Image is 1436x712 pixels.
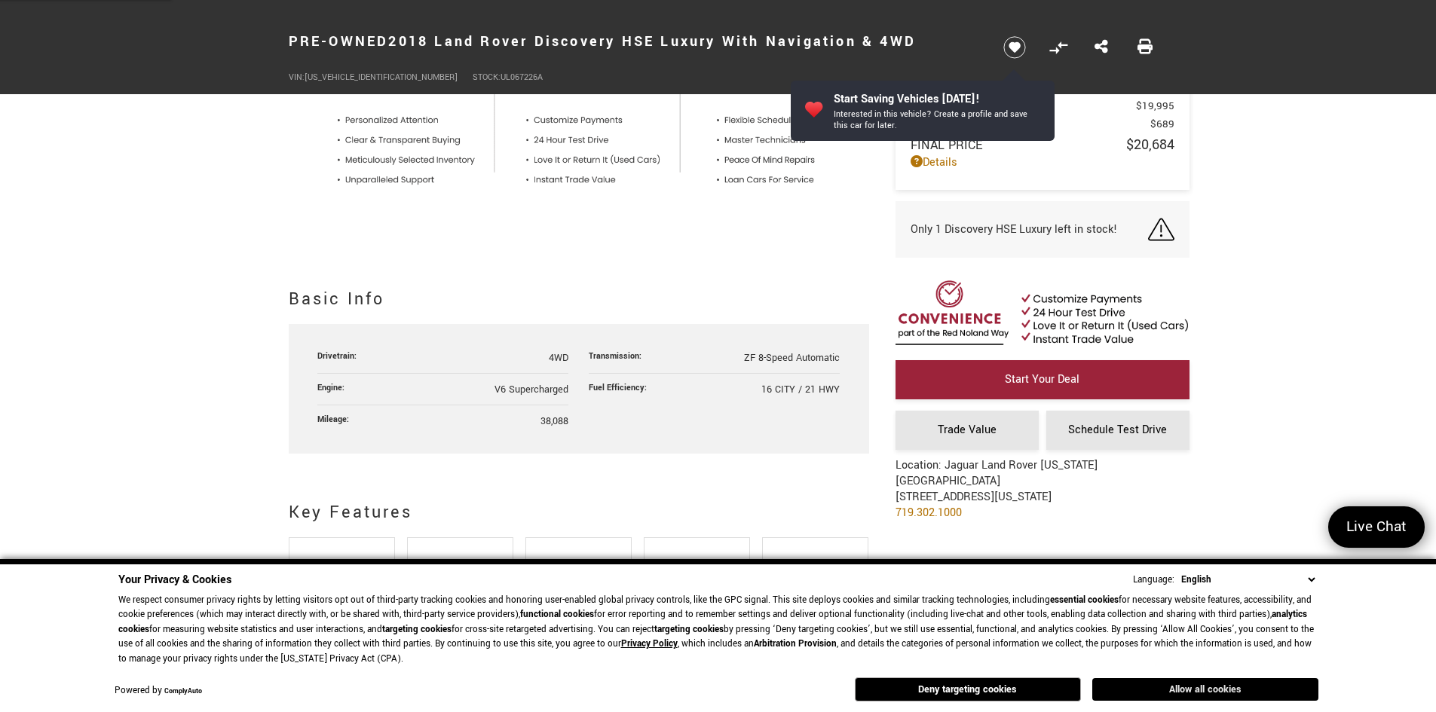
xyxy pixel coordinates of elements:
[1150,117,1174,131] span: $689
[289,32,389,51] strong: Pre-Owned
[654,623,724,636] strong: targeting cookies
[911,136,1126,154] span: Final Price
[744,351,840,365] span: ZF 8-Speed Automatic
[911,99,1174,113] a: Red [PERSON_NAME] $19,995
[473,72,501,83] span: Stock:
[761,383,840,396] span: 16 CITY / 21 HWY
[289,11,978,72] h1: 2018 Land Rover Discovery HSE Luxury With Navigation & 4WD
[1136,99,1174,113] span: $19,995
[549,351,568,365] span: 4WD
[911,222,1117,237] span: Only 1 Discovery HSE Luxury left in stock!
[911,117,1174,131] a: Dealer Handling $689
[118,608,1307,636] strong: analytics cookies
[911,117,1150,131] span: Dealer Handling
[1092,678,1318,701] button: Allow all cookies
[118,572,231,588] span: Your Privacy & Cookies
[998,35,1031,60] button: Save vehicle
[1047,36,1070,59] button: Compare Vehicle
[1050,594,1119,607] strong: essential cookies
[540,414,568,428] span: 38,088
[164,686,202,696] a: ComplyAuto
[1339,517,1414,537] span: Live Chat
[317,413,357,426] div: Mileage:
[317,381,352,394] div: Engine:
[911,135,1174,154] a: Final Price $20,684
[1005,371,1079,387] span: Start Your Deal
[305,72,458,83] span: [US_VEHICLE_IDENTIFICATION_NUMBER]
[1328,506,1425,548] a: Live Chat
[520,608,594,621] strong: functional cookies
[501,72,543,83] span: UL067226A
[855,677,1081,701] button: Deny targeting cookies
[115,686,202,696] div: Powered by
[1046,411,1190,450] a: Schedule Test Drive
[896,411,1039,450] a: Trade Value
[382,623,452,636] strong: targeting cookies
[589,381,654,394] div: Fuel Efficiency:
[1126,135,1174,154] span: $20,684
[289,499,869,526] h2: Key Features
[289,72,305,83] span: VIN:
[289,286,869,313] h2: Basic Info
[911,99,1136,113] span: Red [PERSON_NAME]
[1137,38,1153,57] a: Print this Pre-Owned 2018 Land Rover Discovery HSE Luxury With Navigation & 4WD
[589,350,649,362] div: Transmission:
[911,154,1174,170] a: Details
[1068,422,1167,438] span: Schedule Test Drive
[621,637,678,650] a: Privacy Policy
[896,457,1190,532] div: Location: Jaguar Land Rover [US_STATE][GEOGRAPHIC_DATA] [STREET_ADDRESS][US_STATE]
[1133,575,1174,585] div: Language:
[754,637,837,650] strong: Arbitration Provision
[1095,38,1108,57] a: Share this Pre-Owned 2018 Land Rover Discovery HSE Luxury With Navigation & 4WD
[938,422,997,438] span: Trade Value
[896,360,1190,399] a: Start Your Deal
[896,505,962,521] a: 719.302.1000
[1177,572,1318,588] select: Language Select
[317,350,364,362] div: Drivetrain:
[494,383,568,396] span: V6 Supercharged
[118,593,1318,667] p: We respect consumer privacy rights by letting visitors opt out of third-party tracking cookies an...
